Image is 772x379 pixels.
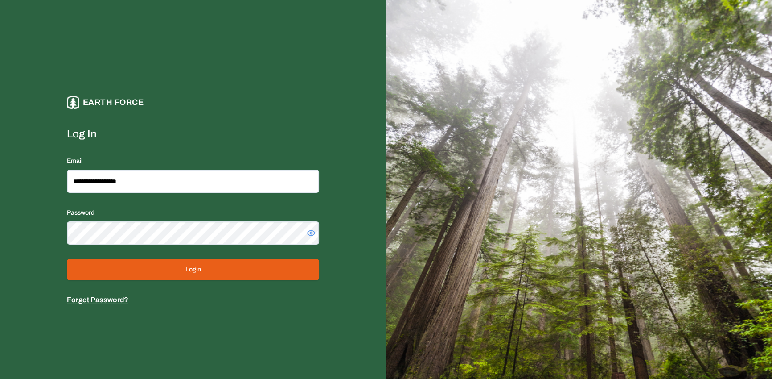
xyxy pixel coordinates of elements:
[67,96,79,109] img: earthforce-logo-white-uG4MPadI.svg
[67,158,82,164] label: Email
[67,295,319,305] p: Forgot Password?
[67,127,319,141] label: Log In
[67,209,94,216] label: Password
[67,259,319,280] button: Login
[83,96,144,109] p: Earth force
